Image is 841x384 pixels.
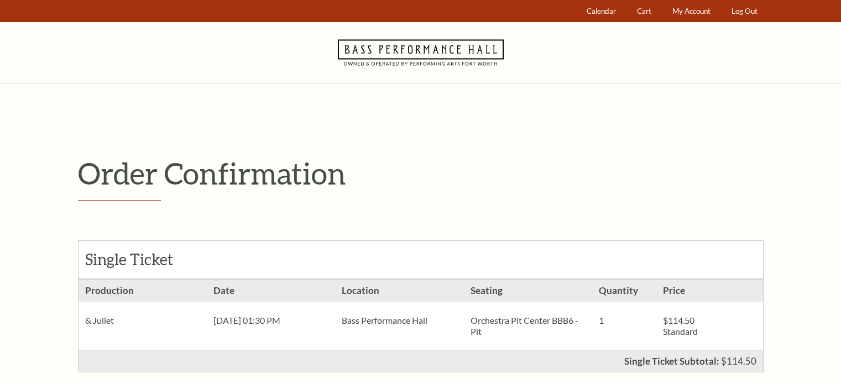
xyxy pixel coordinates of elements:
[721,355,756,367] span: $114.50
[207,302,335,339] div: [DATE] 01:30 PM
[79,280,207,302] h3: Production
[471,315,586,337] p: Orchestra Pit Center BBB6 - Pit
[726,1,762,22] a: Log Out
[78,155,764,191] p: Order Confirmation
[672,7,711,15] span: My Account
[656,280,720,302] h3: Price
[624,356,719,366] p: Single Ticket Subtotal:
[631,1,656,22] a: Cart
[464,280,592,302] h3: Seating
[335,280,463,302] h3: Location
[85,250,206,269] h2: Single Ticket
[667,1,715,22] a: My Account
[207,280,335,302] h3: Date
[342,315,427,325] span: Bass Performance Hall
[592,280,656,302] h3: Quantity
[637,7,651,15] span: Cart
[587,7,616,15] span: Calendar
[79,302,207,339] div: & Juliet
[581,1,621,22] a: Calendar
[599,315,650,326] p: 1
[663,315,698,336] span: $114.50 Standard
